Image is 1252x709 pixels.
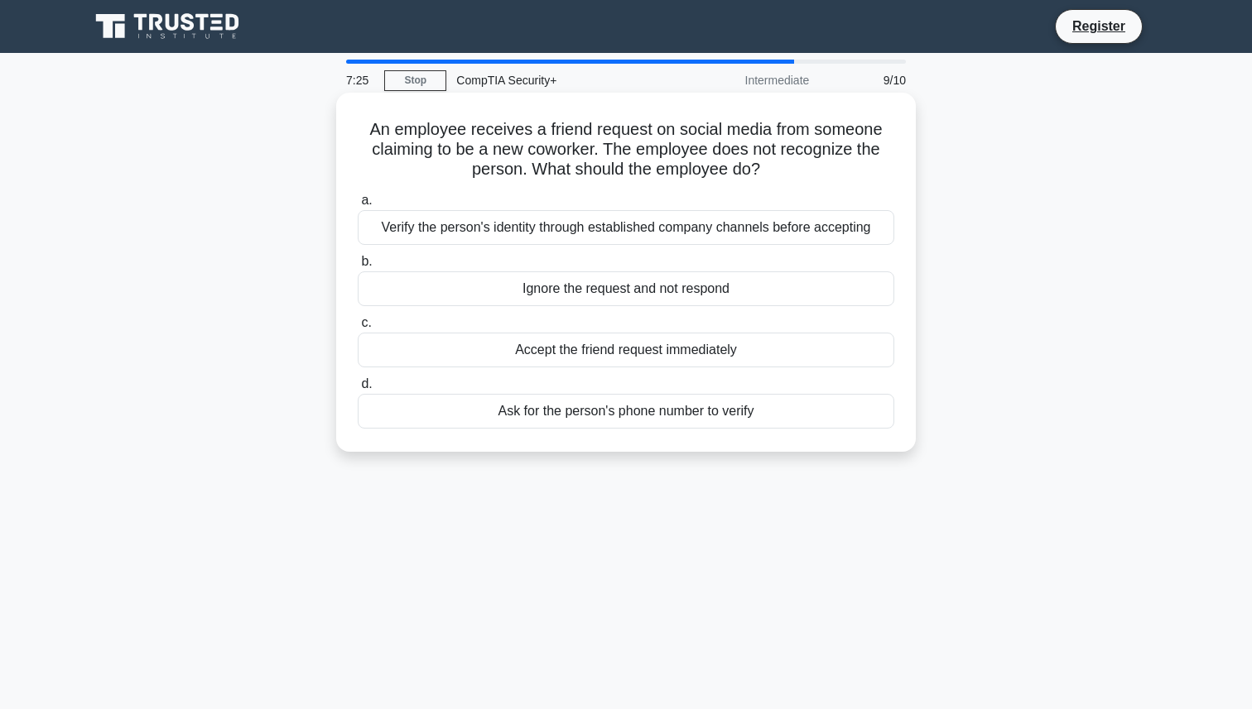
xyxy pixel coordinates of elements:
div: CompTIA Security+ [446,64,674,97]
span: c. [361,315,371,329]
span: b. [361,254,372,268]
div: Intermediate [674,64,819,97]
span: d. [361,376,372,390]
h5: An employee receives a friend request on social media from someone claiming to be a new coworker.... [356,119,896,180]
span: a. [361,193,372,207]
div: Ask for the person's phone number to verify [358,394,894,429]
div: Ignore the request and not respond [358,271,894,306]
a: Register [1062,16,1135,36]
div: Verify the person's identity through established company channels before accepting [358,210,894,245]
div: 9/10 [819,64,916,97]
div: Accept the friend request immediately [358,333,894,367]
a: Stop [384,70,446,91]
div: 7:25 [336,64,384,97]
